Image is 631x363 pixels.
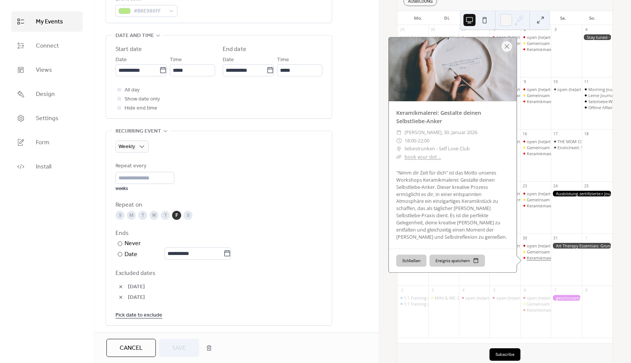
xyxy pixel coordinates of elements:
[170,56,182,65] span: Time
[115,211,125,220] div: S
[584,236,589,241] div: 1
[553,27,559,32] div: 3
[520,139,551,144] div: open (he)art café
[428,295,459,301] div: MINI & ME: Dein Moment mit Baby
[115,162,173,171] div: Repeat every
[404,301,546,307] div: 1:1 Training mit [PERSON_NAME] (digital oder 5020 [GEOGRAPHIC_DATA])
[389,170,517,241] div: "Nimm dir Zeit für dich" ist das Motto unseres Workshops Keramikmalerei: Gestalte deinen Selbstli...
[435,295,502,301] div: MINI & ME: Dein Moment mit Baby
[489,295,520,301] div: open (he)art café
[36,17,63,26] span: My Events
[489,348,520,360] button: Subscribe
[520,197,551,202] div: Gemeinsam stark: Kreativzeit für Kind & Eltern
[36,114,58,123] span: Settings
[459,34,489,40] div: open (he)art café
[520,191,551,196] div: open (he)art café
[584,79,589,85] div: 11
[397,295,428,301] div: 1:1 Training mit Caterina (digital oder 5020 Salzburg)
[223,45,246,54] div: End date
[125,104,157,113] span: Hide end time
[397,34,428,40] div: 1:1 Training mit Caterina (digital oder 5020 Salzburg)
[553,131,559,137] div: 17
[584,131,589,137] div: 18
[522,27,528,32] div: 2
[430,27,436,32] div: 30
[548,11,577,25] div: Sa.
[36,90,55,99] span: Design
[551,145,582,150] div: Endlichkeit: Selbstliebe im Spiegel der Vergänglichkeit
[36,138,49,147] span: Form
[551,191,613,196] div: Ausbildung zertifizierte:r Journaling Trainer:in
[36,42,59,51] span: Connect
[115,127,161,136] span: Recurring event
[396,128,402,136] div: ​
[527,191,560,196] div: open (he)art café
[522,79,528,85] div: 9
[418,137,429,145] span: 22:00
[465,34,498,40] div: open (he)art café
[520,151,551,156] div: Keramikmalerei: Gestalte deinen Selbstliebe-Anker
[527,255,625,261] div: Keramikmalerei: Gestalte deinen Selbstliebe-Anker
[461,288,466,293] div: 4
[125,239,141,248] div: Never
[120,344,143,353] span: Cancel
[405,145,470,153] span: liebestrunken - Self Love Club
[527,34,560,40] div: open (he)art café
[128,293,322,302] span: [DATE]
[11,11,83,32] a: My Events
[106,339,156,357] button: Cancel
[520,249,551,255] div: Gemeinsam stark: Kreativzeit für Kind & Eltern
[496,295,529,301] div: open (he)art café
[520,40,551,46] div: Gemeinsam stark: Kreativzeit für Kind & Eltern
[115,31,154,40] span: Date and time
[520,255,551,261] div: Keramikmalerei: Gestalte deinen Selbstliebe-Anker
[396,255,426,267] button: Schließen
[172,211,181,220] div: F
[522,184,528,189] div: 23
[551,243,613,249] div: Art Therapy Essentials: Grundlagenkurs Kunsttherapie
[11,132,83,153] a: Form
[588,105,614,110] div: Offline Affairs
[125,86,140,95] span: All day
[119,142,135,152] span: Weekly
[459,295,489,301] div: open (he)art café
[520,203,551,209] div: Keramikmalerei: Gestalte deinen Selbstliebe-Anker
[11,156,83,177] a: Install
[520,243,551,249] div: open (he)art café
[397,301,428,307] div: 1:1 Training mit Caterina (digital oder 5020 Salzburg)
[553,184,559,189] div: 24
[522,236,528,241] div: 30
[125,95,160,104] span: Show date only
[400,27,405,32] div: 29
[115,269,322,278] span: Excluded dates
[11,36,83,56] a: Connect
[582,87,613,92] div: Morning Journaling Class: Dein Wochenrückblick
[428,34,459,40] div: MINI & ME: Dein Moment mit Baby
[582,34,613,40] div: Stay tuned - Veranstaltung in Planung
[522,131,528,137] div: 16
[115,229,321,238] div: Ends
[149,211,159,220] div: W
[429,255,485,267] button: Ereignis speichern
[520,301,551,307] div: Gemeinsam stark: Kreativzeit für Kind & Eltern
[277,56,289,65] span: Time
[134,7,165,16] span: #B8E986FF
[520,93,551,98] div: Gemeinsam stark: Kreativzeit für Kind & Eltern
[520,307,551,313] div: Keramikmalerei: Gestalte deinen Selbstliebe-Anker
[582,105,613,110] div: Offline Affairs
[522,288,528,293] div: 6
[430,288,436,293] div: 3
[520,99,551,104] div: Keramikmalerei: Gestalte deinen Selbstliebe-Anker
[161,211,170,220] div: T
[527,46,625,52] div: Keramikmalerei: Gestalte deinen Selbstliebe-Anker
[520,145,551,150] div: Gemeinsam stark: Kreativzeit für Kind & Eltern
[11,108,83,128] a: Settings
[496,34,529,40] div: open (he)art café
[527,87,560,92] div: open (he)art café
[432,11,462,25] div: Di.
[492,27,497,32] div: 1
[36,66,52,75] span: Views
[128,283,322,292] span: [DATE]
[461,27,466,32] div: 31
